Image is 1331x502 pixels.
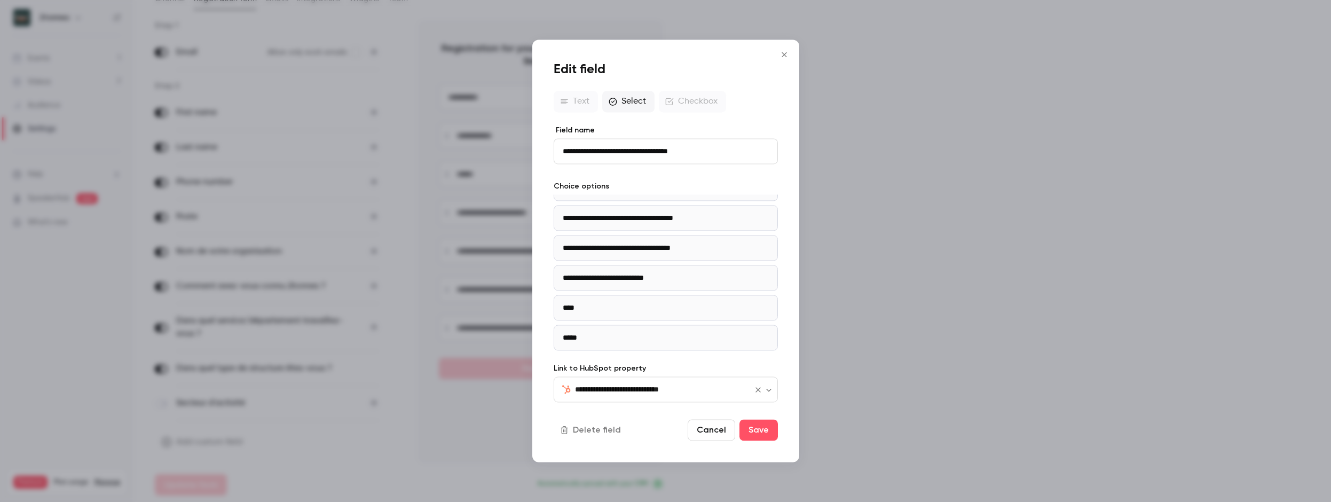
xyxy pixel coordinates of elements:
[554,420,629,441] button: Delete field
[554,181,778,192] label: Choice options
[774,44,795,65] button: Close
[554,363,778,374] label: Link to HubSpot property
[763,385,774,395] button: Open
[554,61,778,78] h1: Edit field
[739,420,778,441] button: Save
[752,383,765,396] button: Clear
[554,125,778,136] label: Field name
[688,420,735,441] button: Cancel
